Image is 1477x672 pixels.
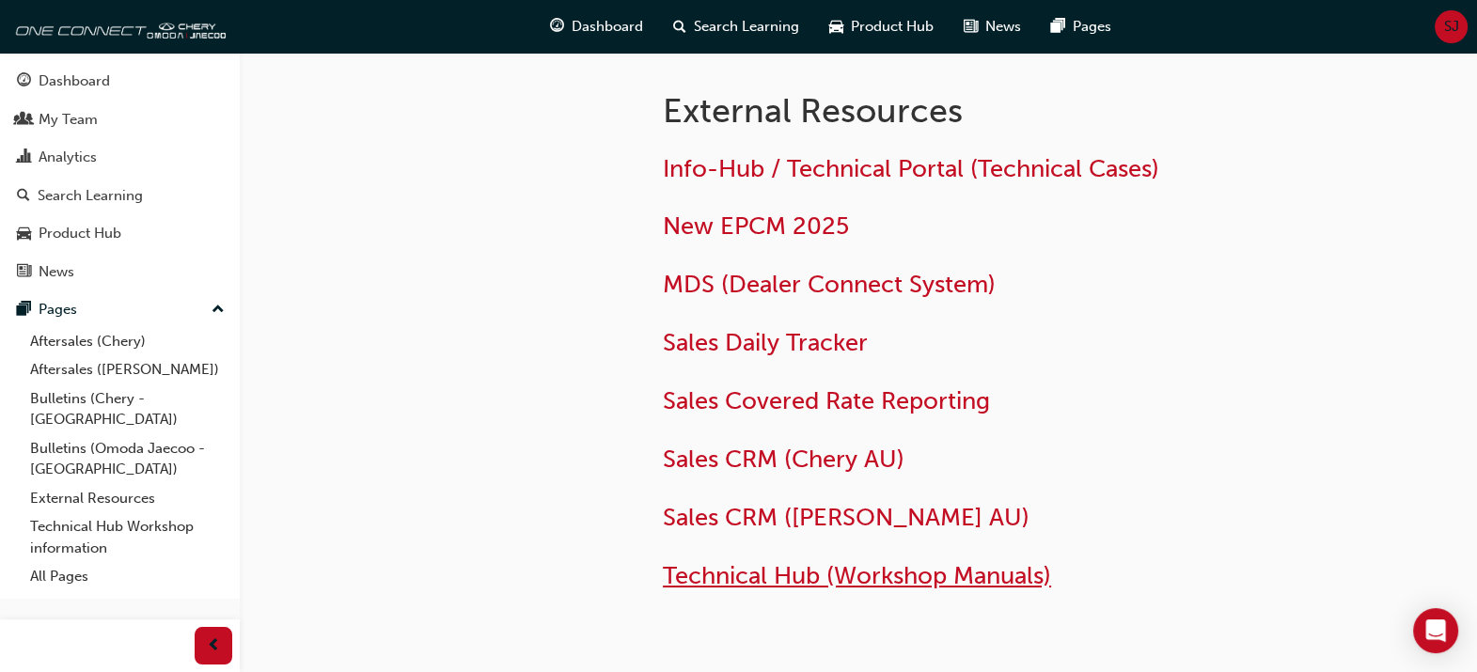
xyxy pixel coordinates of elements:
a: pages-iconPages [1036,8,1126,46]
a: Bulletins (Omoda Jaecoo - [GEOGRAPHIC_DATA]) [23,434,232,484]
a: All Pages [23,562,232,591]
a: Info-Hub / Technical Portal (Technical Cases) [663,154,1159,183]
button: Pages [8,292,232,327]
a: My Team [8,102,232,137]
a: news-iconNews [949,8,1036,46]
div: Search Learning [38,185,143,207]
span: News [985,16,1021,38]
a: Product Hub [8,216,232,251]
div: Analytics [39,147,97,168]
div: News [39,261,74,283]
a: MDS (Dealer Connect System) [663,270,996,299]
span: news-icon [17,264,31,281]
span: pages-icon [17,302,31,319]
div: Pages [39,299,77,320]
span: search-icon [673,15,686,39]
h1: External Resources [663,90,1280,132]
span: guage-icon [550,15,564,39]
span: people-icon [17,112,31,129]
a: search-iconSearch Learning [658,8,814,46]
div: Dashboard [39,70,110,92]
img: oneconnect [9,8,226,45]
button: DashboardMy TeamAnalyticsSearch LearningProduct HubNews [8,60,232,292]
span: Product Hub [851,16,934,38]
a: Sales CRM (Chery AU) [663,445,904,474]
a: Technical Hub Workshop information [23,512,232,562]
button: SJ [1435,10,1468,43]
span: car-icon [17,226,31,242]
a: Sales Daily Tracker [663,328,868,357]
a: Sales Covered Rate Reporting [663,386,990,415]
a: Analytics [8,140,232,175]
span: Pages [1073,16,1111,38]
span: Search Learning [694,16,799,38]
a: External Resources [23,484,232,513]
a: News [8,255,232,289]
a: car-iconProduct Hub [814,8,949,46]
span: SJ [1444,16,1459,38]
span: pages-icon [1051,15,1065,39]
span: guage-icon [17,73,31,90]
a: Sales CRM ([PERSON_NAME] AU) [663,503,1029,532]
span: car-icon [829,15,843,39]
span: news-icon [964,15,978,39]
div: Product Hub [39,223,121,244]
div: My Team [39,109,98,131]
span: chart-icon [17,149,31,166]
a: Aftersales (Chery) [23,327,232,356]
span: up-icon [212,298,225,322]
span: search-icon [17,188,30,205]
a: Aftersales ([PERSON_NAME]) [23,355,232,384]
a: Dashboard [8,64,232,99]
a: Technical Hub (Workshop Manuals) [663,561,1051,590]
a: New EPCM 2025 [663,211,849,241]
span: Dashboard [572,16,643,38]
a: guage-iconDashboard [535,8,658,46]
a: Bulletins (Chery - [GEOGRAPHIC_DATA]) [23,384,232,434]
a: Search Learning [8,179,232,213]
span: prev-icon [207,634,221,658]
div: Open Intercom Messenger [1413,608,1458,653]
